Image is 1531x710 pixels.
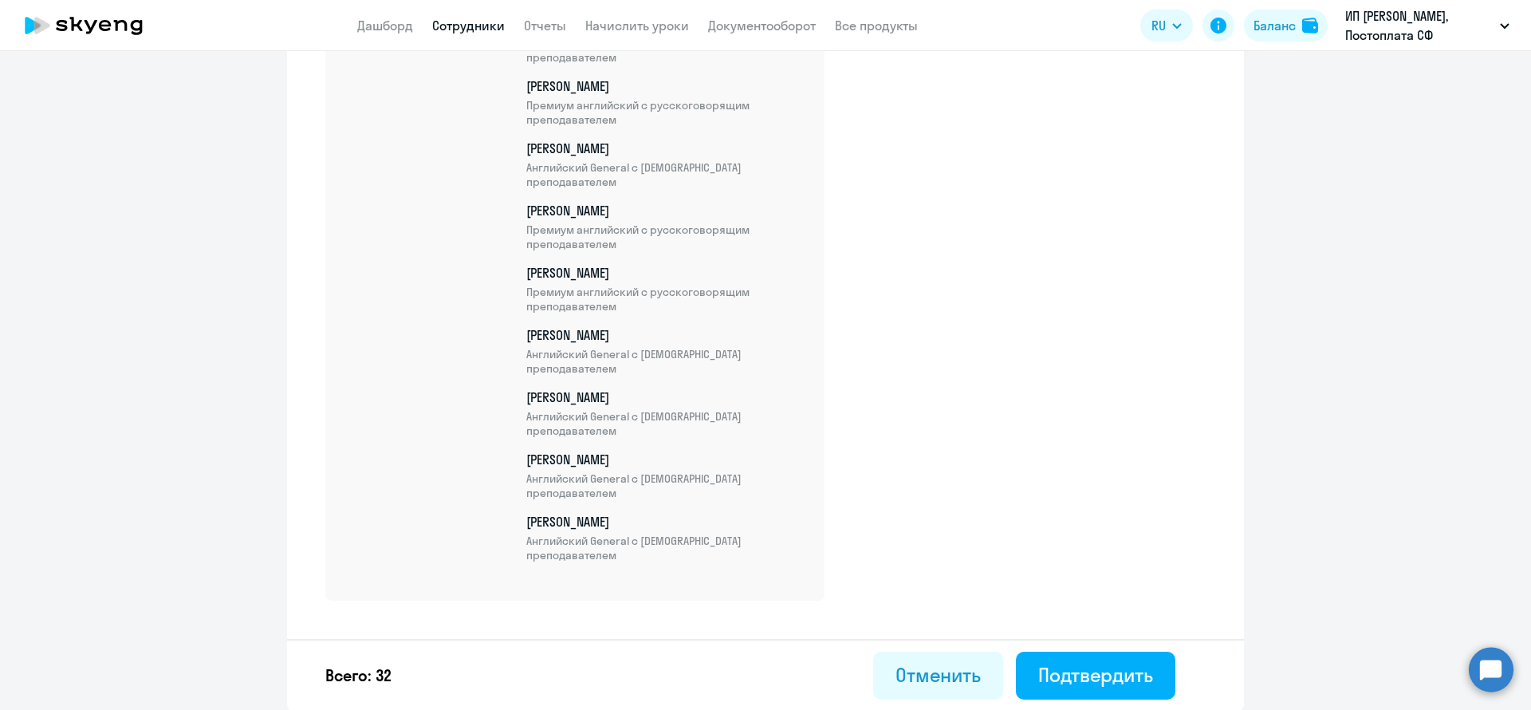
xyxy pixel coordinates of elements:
[526,160,805,189] span: Английский General с [DEMOGRAPHIC_DATA] преподавателем
[1244,10,1328,41] button: Балансbalance
[873,652,1003,700] button: Отменить
[526,389,805,438] p: [PERSON_NAME]
[1345,6,1494,45] p: ИП [PERSON_NAME], Постоплата СФ
[835,18,918,34] a: Все продукты
[526,409,805,438] span: Английский General с [DEMOGRAPHIC_DATA] преподавателем
[1337,6,1517,45] button: ИП [PERSON_NAME], Постоплата СФ
[526,513,805,562] p: [PERSON_NAME]
[325,665,392,687] p: Всего: 32
[585,18,689,34] a: Начислить уроки
[357,18,413,34] a: Дашборд
[432,18,505,34] a: Сотрудники
[526,534,805,562] span: Английский General с [DEMOGRAPHIC_DATA] преподавателем
[526,202,805,251] p: [PERSON_NAME]
[526,471,805,500] span: Английский General с [DEMOGRAPHIC_DATA] преподавателем
[1016,652,1175,700] button: Подтвердить
[526,264,805,314] p: [PERSON_NAME]
[524,18,566,34] a: Отчеты
[526,98,805,127] span: Премиум английский с русскоговорящим преподавателем
[1254,16,1296,35] div: Баланс
[1038,662,1153,688] div: Подтвердить
[1151,16,1166,35] span: RU
[526,140,805,189] p: [PERSON_NAME]
[526,223,805,251] span: Премиум английский с русскоговорящим преподавателем
[526,347,805,376] span: Английский General с [DEMOGRAPHIC_DATA] преподавателем
[708,18,816,34] a: Документооборот
[1302,18,1318,34] img: balance
[526,451,805,500] p: [PERSON_NAME]
[526,285,805,314] span: Премиум английский с русскоговорящим преподавателем
[895,662,981,688] div: Отменить
[526,326,805,376] p: [PERSON_NAME]
[1140,10,1193,41] button: RU
[526,77,805,127] p: [PERSON_NAME]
